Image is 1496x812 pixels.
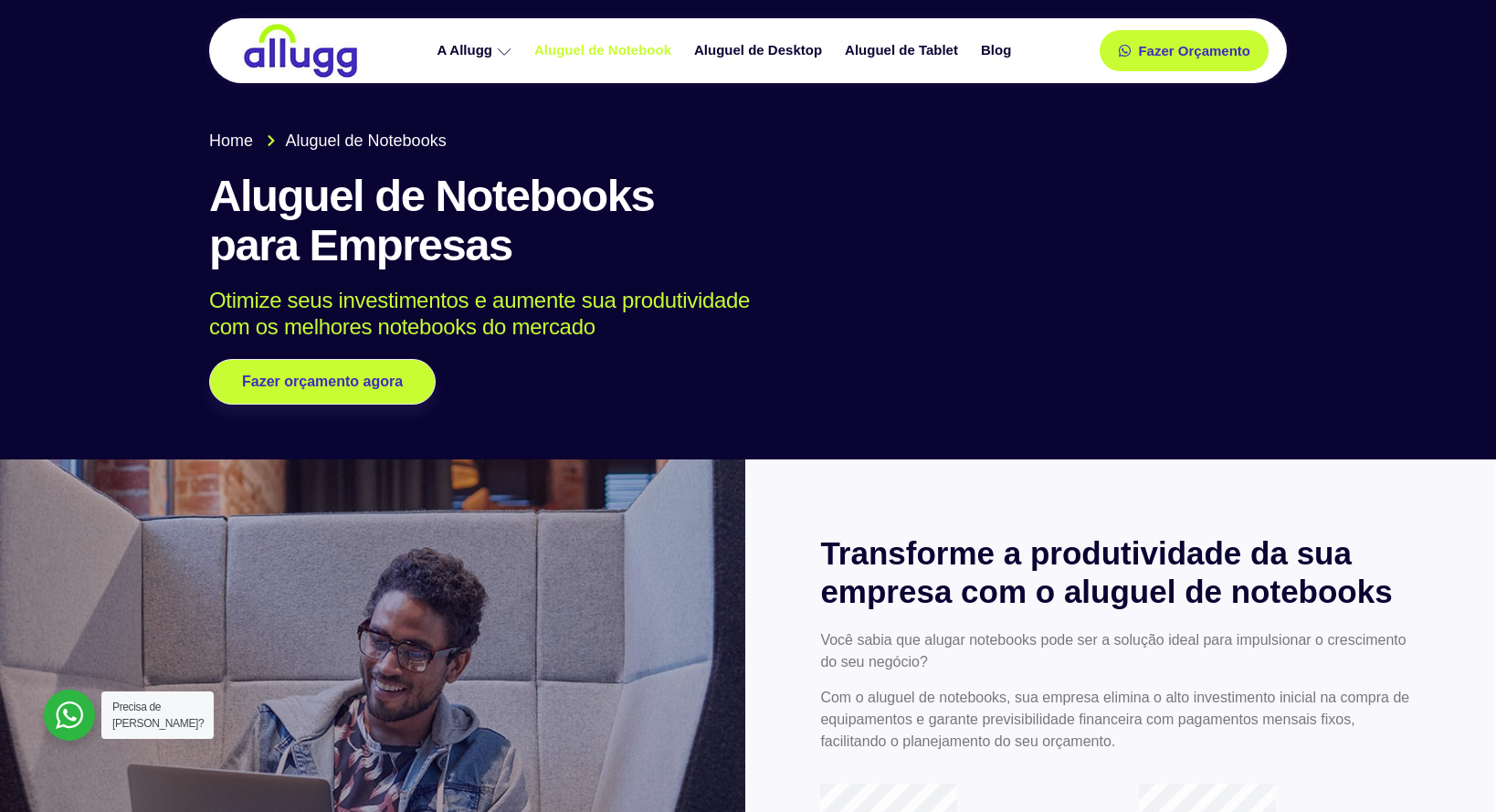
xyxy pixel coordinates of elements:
[685,35,836,67] a: Aluguel de Desktop
[820,534,1420,611] h2: Transforme a produtividade da sua empresa com o aluguel de notebooks
[112,701,204,730] span: Precisa de [PERSON_NAME]?
[427,35,525,67] a: A Allugg
[209,172,1287,270] h1: Aluguel de Notebooks para Empresas
[836,35,972,67] a: Aluguel de Tablet
[820,629,1420,673] p: Você sabia que alugar notebooks pode ser a solução ideal para impulsionar o crescimento do seu ne...
[209,129,253,153] span: Home
[241,23,360,79] img: locação de TI é Allugg
[1100,30,1269,71] a: Fazer Orçamento
[525,35,685,67] a: Aluguel de Notebook
[820,687,1420,753] p: Com o aluguel de notebooks, sua empresa elimina o alto investimento inicial na compra de equipame...
[1138,44,1250,58] span: Fazer Orçamento
[209,359,436,405] a: Fazer orçamento agora
[209,288,1260,341] p: Otimize seus investimentos e aumente sua produtividade com os melhores notebooks do mercado
[242,374,403,389] span: Fazer orçamento agora
[972,35,1025,67] a: Blog
[281,129,447,153] span: Aluguel de Notebooks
